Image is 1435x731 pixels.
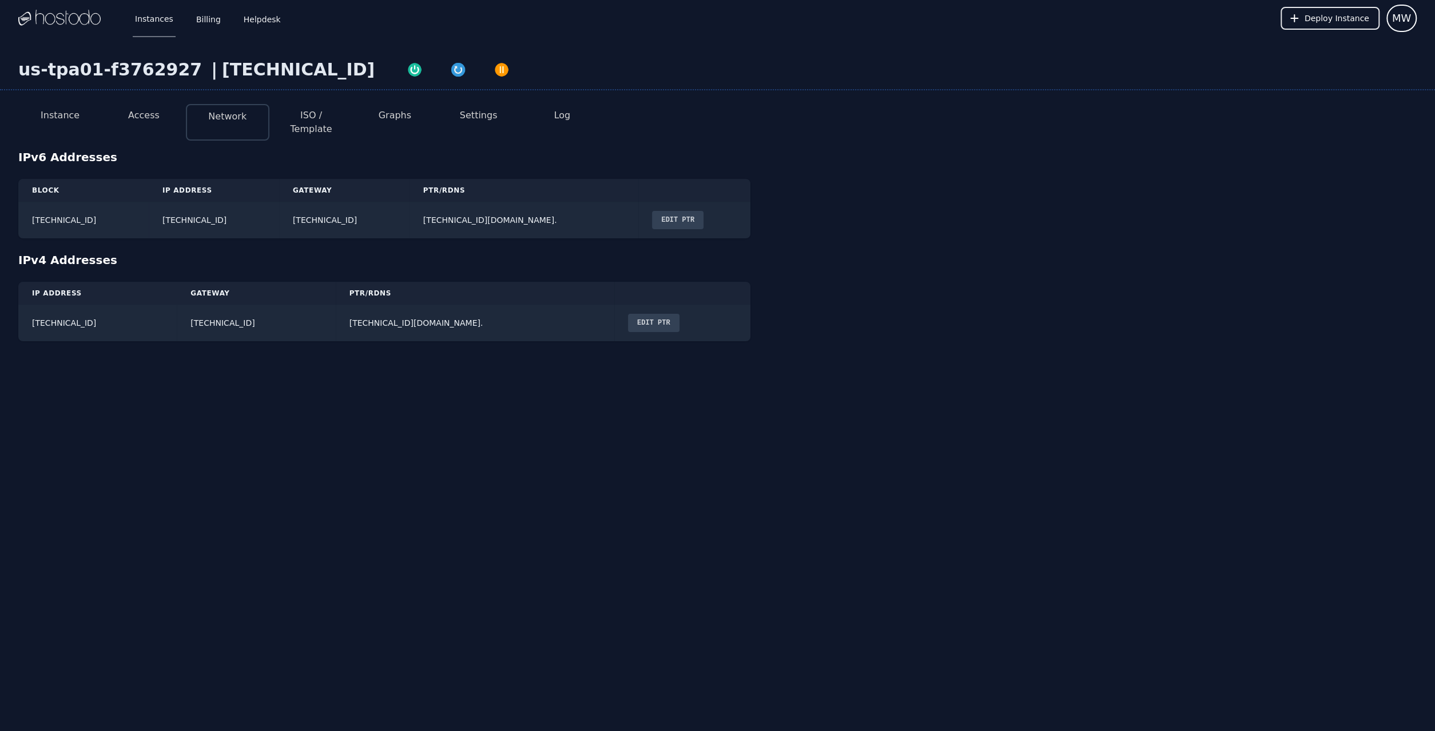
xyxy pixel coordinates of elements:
button: Access [128,109,160,122]
th: PTR/rDNS [410,179,639,202]
div: IPv4 Addresses [18,252,1417,268]
button: Network [208,110,247,123]
div: | [206,59,222,80]
td: [TECHNICAL_ID] [149,202,279,238]
th: IP Address [18,282,177,305]
td: [TECHNICAL_ID][DOMAIN_NAME]. [410,202,639,238]
div: us-tpa01-f3762927 [18,59,206,80]
button: Graphs [379,109,411,122]
button: ISO / Template [279,109,344,136]
th: Gateway [177,282,335,305]
button: Settings [460,109,498,122]
img: Power Off [494,62,510,78]
th: Gateway [279,179,410,202]
button: Deploy Instance [1281,7,1380,30]
button: Power Off [480,59,523,78]
td: [TECHNICAL_ID] [18,305,177,341]
button: Edit PTR [652,211,703,229]
span: Deploy Instance [1305,13,1369,24]
img: Restart [450,62,466,78]
div: IPv6 Addresses [18,149,1417,165]
button: Restart [436,59,480,78]
button: Instance [41,109,79,122]
button: Edit PTR [628,314,679,332]
th: IP Address [149,179,279,202]
button: Log [554,109,571,122]
button: Power On [393,59,436,78]
td: [TECHNICAL_ID] [279,202,410,238]
button: User menu [1386,5,1417,32]
th: Block [18,179,149,202]
img: Power On [407,62,423,78]
td: [TECHNICAL_ID] [177,305,335,341]
td: [TECHNICAL_ID] [18,202,149,238]
td: [TECHNICAL_ID][DOMAIN_NAME]. [336,305,614,341]
div: [TECHNICAL_ID] [222,59,375,80]
img: Logo [18,10,101,27]
span: MW [1392,10,1411,26]
th: PTR/rDNS [336,282,614,305]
